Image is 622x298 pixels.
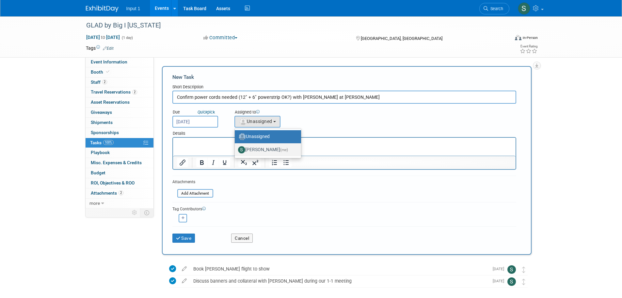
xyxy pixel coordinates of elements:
[86,78,153,87] a: Staff2
[488,6,503,11] span: Search
[106,70,109,74] i: Booth reservation complete
[84,20,500,31] div: GLAD by Big I [US_STATE]
[119,190,123,195] span: 2
[91,170,105,175] span: Budget
[507,265,516,274] img: Susan Stout
[172,205,516,212] div: Tag Contributors
[269,158,280,167] button: Numbered list
[196,109,216,115] a: Quickpick
[493,279,507,283] span: [DATE]
[102,79,107,84] span: 2
[86,148,153,158] a: Playbook
[86,168,153,178] a: Budget
[103,46,114,51] a: Edit
[231,234,253,243] button: Cancel
[86,199,153,208] a: more
[86,178,153,188] a: ROI, Objectives & ROO
[515,35,521,40] img: Format-Inperson.png
[172,116,218,128] input: Due Date
[479,3,509,14] a: Search
[196,158,207,167] button: Bold
[172,128,516,137] div: Details
[239,119,272,124] span: Unassigned
[91,150,110,155] span: Playbook
[91,120,113,125] span: Shipments
[172,84,516,91] div: Short Description
[86,67,153,77] a: Booth
[190,275,489,287] div: Discuss banners and collateral with [PERSON_NAME] during our 1-1 meeting
[91,79,107,85] span: Staff
[103,140,114,145] span: 100%
[208,158,219,167] button: Italic
[280,148,288,152] span: (me)
[132,90,137,95] span: 2
[238,131,295,142] label: Unassigned
[172,109,225,116] div: Due
[250,158,261,167] button: Superscript
[361,36,442,41] span: [GEOGRAPHIC_DATA], [GEOGRAPHIC_DATA]
[280,158,292,167] button: Bullet list
[471,34,538,44] div: Event Format
[86,97,153,107] a: Asset Reservations
[86,128,153,138] a: Sponsorships
[91,130,119,135] span: Sponsorships
[86,6,119,12] img: ExhibitDay
[507,277,516,286] img: Susan Stout
[190,263,489,274] div: Book [PERSON_NAME] flight to show
[129,208,140,217] td: Personalize Event Tab Strip
[91,110,112,115] span: Giveaways
[172,179,213,185] div: Attachments
[234,109,313,116] div: Assigned to
[100,35,106,40] span: to
[238,146,245,153] img: S.jpg
[172,234,195,243] button: Save
[234,116,281,128] button: Unassigned
[179,266,190,272] a: edit
[86,34,120,40] span: [DATE] [DATE]
[198,110,207,114] i: Quick
[86,87,153,97] a: Travel Reservations2
[90,140,114,145] span: Tasks
[86,188,153,198] a: Attachments2
[493,267,507,271] span: [DATE]
[238,158,249,167] button: Subscript
[86,158,153,168] a: Misc. Expenses & Credits
[201,34,240,41] button: Committed
[172,91,516,104] input: Name of task or a short description
[177,158,188,167] button: Insert/edit link
[179,278,190,284] a: edit
[91,69,111,75] span: Booth
[91,99,130,105] span: Asset Reservations
[91,190,123,196] span: Attachments
[86,108,153,117] a: Giveaways
[522,35,538,40] div: In-Person
[86,118,153,128] a: Shipments
[522,279,525,285] i: Move task
[121,36,133,40] span: (1 day)
[173,138,516,156] iframe: Rich Text Area
[86,57,153,67] a: Event Information
[238,145,295,155] label: [PERSON_NAME]
[140,208,153,217] td: Toggle Event Tabs
[86,138,153,148] a: Tasks100%
[172,74,516,81] div: New Task
[91,180,135,185] span: ROI, Objectives & ROO
[86,45,114,51] td: Tags
[239,133,246,140] img: Unassigned-User-Icon.png
[91,59,127,64] span: Event Information
[522,267,525,273] i: Move task
[91,160,142,165] span: Misc. Expenses & Credits
[91,89,137,95] span: Travel Reservations
[520,45,537,48] div: Event Rating
[89,201,100,206] span: more
[126,6,140,11] span: Input 1
[219,158,230,167] button: Underline
[518,2,530,15] img: Susan Stout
